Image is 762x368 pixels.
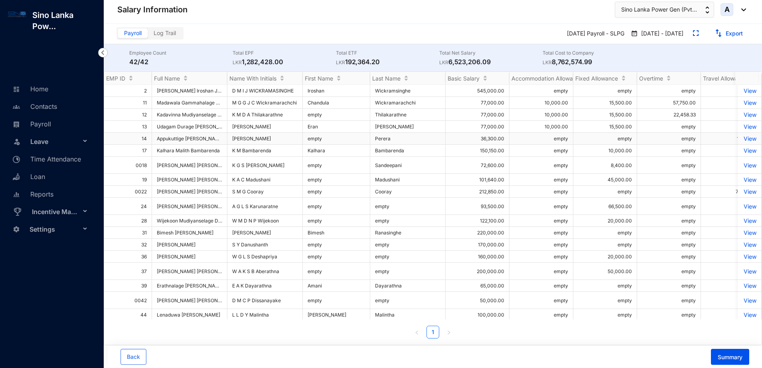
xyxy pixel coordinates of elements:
a: View [742,87,756,94]
img: award_outlined.f30b2bda3bf6ea1bf3dd.svg [13,207,22,216]
span: [PERSON_NAME] Iroshan Jayawardhene [PERSON_NAME] [157,88,288,94]
span: K M D A Thilakarathne [232,112,283,118]
td: Cooray [370,186,446,198]
span: [PERSON_NAME] [PERSON_NAME] [157,203,235,209]
th: Basic Salary [446,72,509,85]
p: View [742,176,756,183]
span: [PERSON_NAME] [157,242,195,248]
td: Eran [303,121,370,133]
p: View [742,203,756,210]
td: 36 [104,251,152,263]
td: empty [509,251,573,263]
p: View [742,268,756,275]
span: M G G J C Wickramarachchi [232,100,297,106]
td: empty [509,215,573,227]
a: View [742,188,756,195]
td: 20,000.00 [573,251,637,263]
td: empty [509,309,573,321]
td: empty [637,121,701,133]
p: 6,523,206.09 [439,57,543,67]
img: export.331d0dd4d426c9acf19646af862b8729.svg [715,29,723,37]
span: EMP ID [106,75,125,82]
td: 122,100.00 [446,215,509,227]
td: W A K S B Aberathna [227,263,303,280]
p: View [742,229,756,236]
td: empty [303,186,370,198]
td: 8,400.00 [573,157,637,174]
p: View [742,123,756,130]
img: dropdown-black.8e83cc76930a90b1a4fdb6d089b7bf3a.svg [737,8,746,11]
button: Summary [711,349,749,365]
p: Total Net Salary [439,49,543,57]
span: Summary [718,353,742,361]
li: Payroll [6,115,94,132]
td: [PERSON_NAME] [227,227,303,239]
td: 22,458.33 [637,109,701,121]
td: empty [370,239,446,251]
td: 15,500.00 [573,121,637,133]
td: 150,150.00 [446,145,509,157]
td: empty [637,215,701,227]
td: 100,000.00 [446,309,509,321]
td: Ranasinghe [370,227,446,239]
td: Malintha [370,309,446,321]
td: empty [303,198,370,215]
td: 11 [104,97,152,109]
span: Udagam Durage [PERSON_NAME] [157,124,234,130]
td: empty [509,85,573,97]
li: Reports [6,185,94,203]
td: 39 [104,280,152,292]
td: 77,000.00 [446,109,509,121]
td: 545,000.00 [446,85,509,97]
td: 101,640.00 [446,174,509,186]
td: empty [509,227,573,239]
td: empty [370,292,446,309]
td: 15,500.00 [573,97,637,109]
td: K A C Madushani [227,174,303,186]
p: 42/42 [129,57,233,67]
p: Total Cost to Company [543,49,646,57]
p: 1,282,428.00 [233,57,336,67]
td: empty [509,157,573,174]
td: 0042 [104,292,152,309]
a: View [742,135,756,142]
td: 170,000.00 [446,239,509,251]
span: right [446,330,451,335]
span: Name With Initials [229,75,276,82]
td: Iroshan [303,85,370,97]
th: Accommodation Allowance [509,72,573,85]
td: [PERSON_NAME] [227,133,303,145]
p: 8,762,574.99 [543,57,646,67]
td: 20,000.00 [573,215,637,227]
a: View [742,147,756,154]
td: Wickramsinghe [370,85,446,97]
td: Kalhara [303,145,370,157]
p: View [742,297,756,304]
span: Sino Lanka Power Gen (Pvt... [621,5,697,14]
img: people-unselected.118708e94b43a90eceab.svg [13,103,20,110]
td: empty [637,157,701,174]
img: report-unselected.e6a6b4230fc7da01f883.svg [13,191,20,198]
td: 24 [104,198,152,215]
td: empty [637,145,701,157]
p: View [742,217,756,224]
span: Travel Allowances [703,75,750,82]
span: Incentive Management [32,204,81,220]
td: 220,000.00 [446,227,509,239]
span: Settings [30,221,81,237]
td: empty [370,251,446,263]
p: 192,364.20 [336,57,439,67]
th: Name With Initials [227,72,303,85]
a: View [742,241,756,248]
td: Sandeepani [370,157,446,174]
td: 77,000.00 [446,97,509,109]
span: Full Name [154,75,180,82]
td: 10,000.00 [573,145,637,157]
td: 19 [104,174,152,186]
td: 2 [104,85,152,97]
td: empty [303,251,370,263]
td: empty [637,239,701,251]
a: View [742,253,756,260]
td: empty [573,280,637,292]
